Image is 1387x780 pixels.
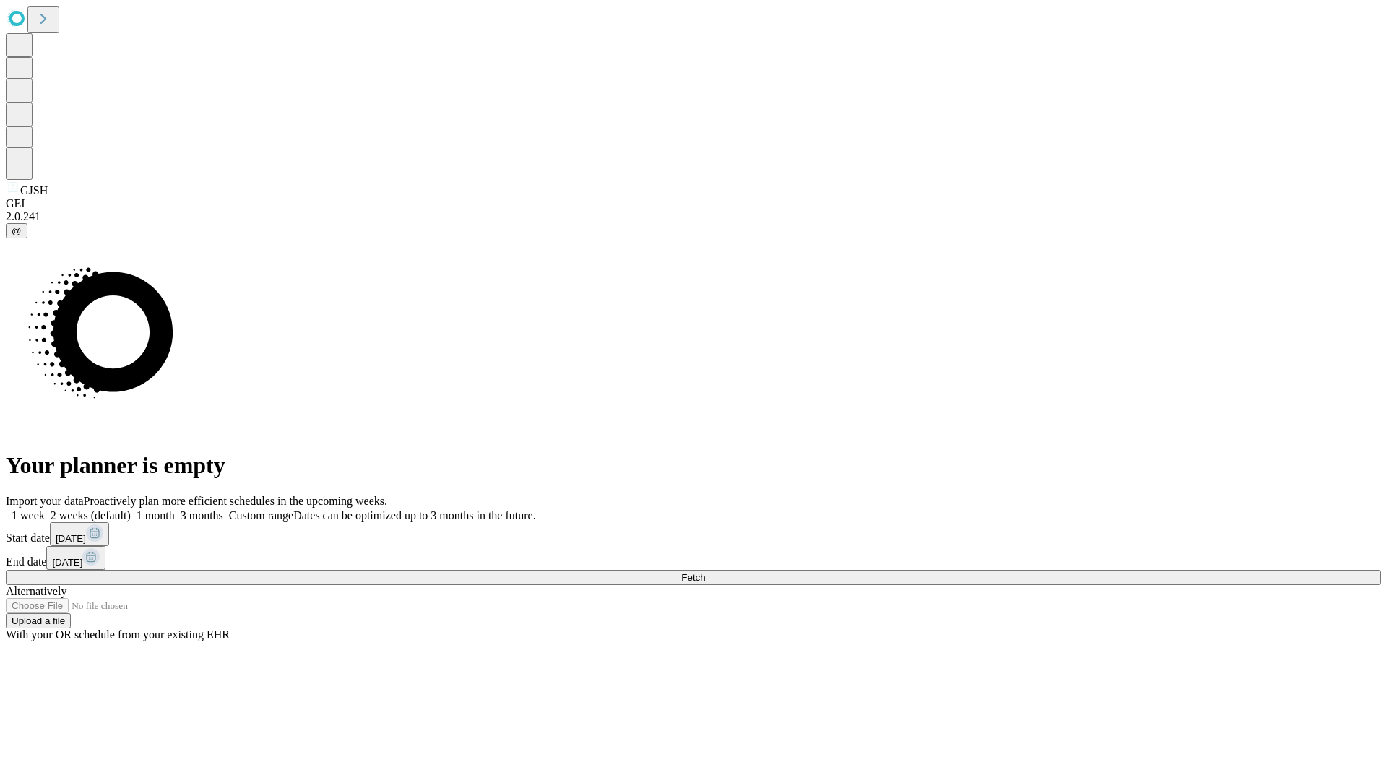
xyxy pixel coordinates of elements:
span: [DATE] [56,533,86,544]
button: @ [6,223,27,238]
span: 3 months [181,509,223,521]
div: GEI [6,197,1381,210]
span: GJSH [20,184,48,196]
button: [DATE] [46,546,105,570]
div: Start date [6,522,1381,546]
span: Fetch [681,572,705,583]
button: Upload a file [6,613,71,628]
div: End date [6,546,1381,570]
span: 1 week [12,509,45,521]
span: 2 weeks (default) [51,509,131,521]
span: Import your data [6,495,84,507]
span: Dates can be optimized up to 3 months in the future. [293,509,535,521]
span: With your OR schedule from your existing EHR [6,628,230,641]
span: Alternatively [6,585,66,597]
span: [DATE] [52,557,82,568]
button: [DATE] [50,522,109,546]
div: 2.0.241 [6,210,1381,223]
h1: Your planner is empty [6,452,1381,479]
span: @ [12,225,22,236]
button: Fetch [6,570,1381,585]
span: Custom range [229,509,293,521]
span: 1 month [137,509,175,521]
span: Proactively plan more efficient schedules in the upcoming weeks. [84,495,387,507]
